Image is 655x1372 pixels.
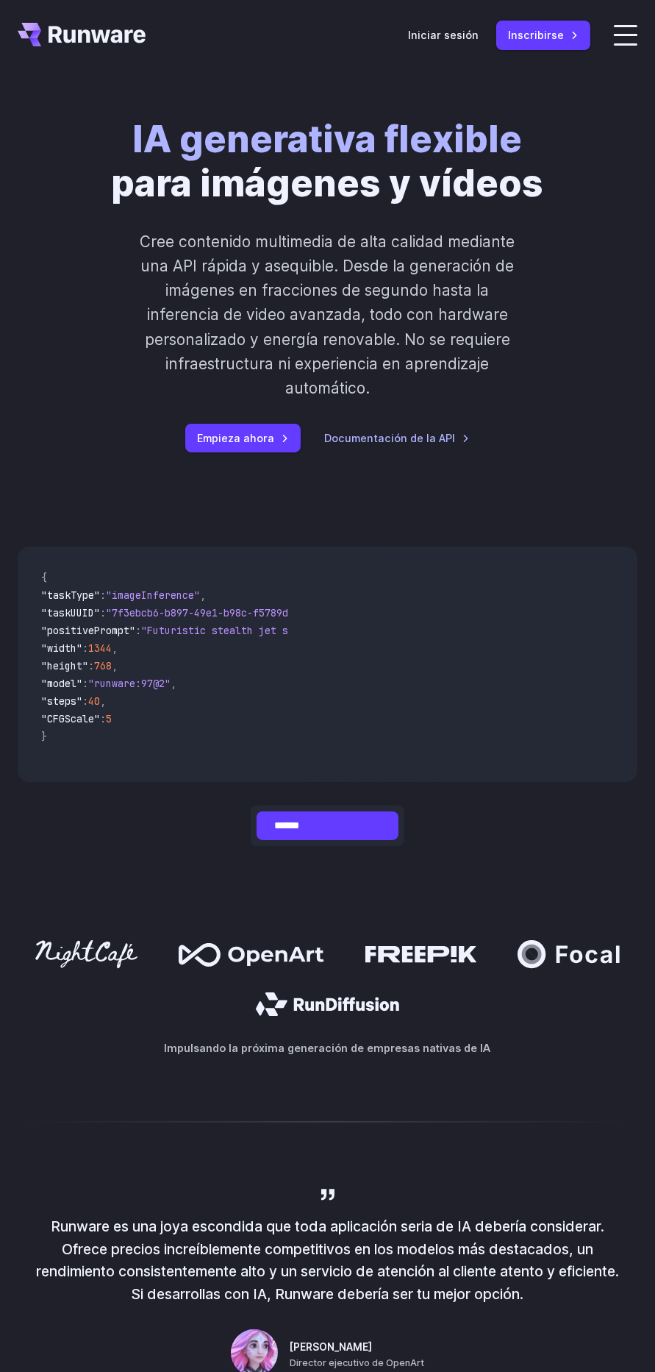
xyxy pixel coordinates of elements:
a: Documentación de la API [324,430,470,447]
span: { [41,571,47,584]
span: : [88,659,94,672]
span: : [82,694,88,708]
span: : [100,589,106,602]
span: "CFGScale" [41,712,100,725]
span: "taskType" [41,589,100,602]
span: , [171,677,176,690]
span: "runware:97@2" [88,677,171,690]
a: Ir a / [18,23,146,46]
font: Empieza ahora [197,432,274,444]
span: "height" [41,659,88,672]
span: 1344 [88,641,112,655]
span: } [41,730,47,743]
span: : [135,624,141,637]
span: "taskUUID" [41,606,100,619]
span: , [112,659,118,672]
span: : [82,677,88,690]
font: para imágenes y vídeos [111,161,543,205]
font: Cree contenido multimedia de alta calidad mediante una API rápida y asequible. Desde la generació... [140,232,515,398]
span: 768 [94,659,112,672]
a: Empieza ahora [185,424,301,452]
a: Inscribirse [496,21,590,49]
span: 40 [88,694,100,708]
font: Director ejecutivo de OpenArt [290,1357,424,1368]
span: 5 [106,712,112,725]
span: , [200,589,206,602]
span: "model" [41,677,82,690]
font: Runware es una joya escondida que toda aplicación seria de IA debería considerar. Ofrece precios ... [36,1218,619,1303]
span: : [82,641,88,655]
font: Documentación de la API [324,432,455,444]
span: "width" [41,641,82,655]
span: "positivePrompt" [41,624,135,637]
span: "7f3ebcb6-b897-49e1-b98c-f5789d2d40d7" [106,606,329,619]
span: , [112,641,118,655]
font: Inscribirse [508,29,564,41]
span: , [100,694,106,708]
span: : [100,606,106,619]
font: [PERSON_NAME] [290,1341,372,1353]
a: Iniciar sesión [408,26,479,43]
font: IA generativa flexible [132,117,522,161]
span: "imageInference" [106,589,200,602]
span: : [100,712,106,725]
font: Iniciar sesión [408,29,479,41]
span: "steps" [41,694,82,708]
font: Impulsando la próxima generación de empresas nativas de IA [165,1042,491,1054]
